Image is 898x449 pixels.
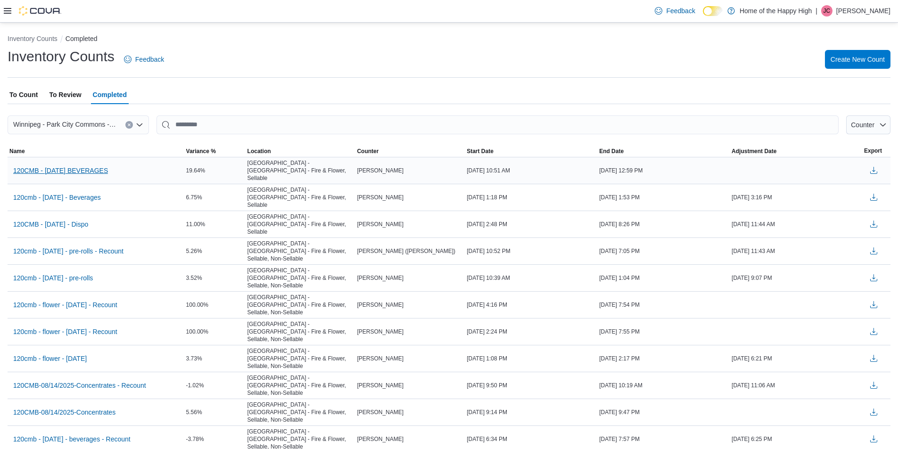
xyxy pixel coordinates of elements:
span: [PERSON_NAME] [357,435,404,443]
div: [DATE] 7:57 PM [597,433,730,445]
span: Feedback [135,55,164,64]
div: [DATE] 1:08 PM [465,353,597,364]
div: [GEOGRAPHIC_DATA] - [GEOGRAPHIC_DATA] - Fire & Flower, Sellable, Non-Sellable [246,372,355,399]
button: Start Date [465,146,597,157]
div: [DATE] 2:24 PM [465,326,597,337]
div: [DATE] 6:25 PM [730,433,862,445]
span: [PERSON_NAME] [357,167,404,174]
span: Variance % [186,147,216,155]
span: Export [864,147,882,155]
div: [DATE] 9:14 PM [465,407,597,418]
span: 120CMB - [DATE] BEVERAGES [13,166,108,175]
button: 120cmb - flower - [DATE] - Recount [9,298,121,312]
div: [GEOGRAPHIC_DATA] - [GEOGRAPHIC_DATA] - Fire & Flower, Sellable, Non-Sellable [246,345,355,372]
div: -1.02% [184,380,246,391]
span: Counter [851,121,874,129]
div: [DATE] 3:16 PM [730,192,862,203]
div: 100.00% [184,299,246,310]
div: [DATE] 10:39 AM [465,272,597,284]
div: [GEOGRAPHIC_DATA] - [GEOGRAPHIC_DATA] - Fire & Flower, Sellable, Non-Sellable [246,238,355,264]
button: Inventory Counts [8,35,58,42]
span: Start Date [467,147,494,155]
button: Variance % [184,146,246,157]
div: 100.00% [184,326,246,337]
span: 120cmb - flower - [DATE] - Recount [13,300,117,310]
button: Adjustment Date [730,146,862,157]
span: Name [9,147,25,155]
span: [PERSON_NAME] [357,301,404,309]
div: [DATE] 6:34 PM [465,433,597,445]
div: [DATE] 8:26 PM [597,219,730,230]
span: To Review [49,85,81,104]
button: Location [246,146,355,157]
div: [DATE] 6:21 PM [730,353,862,364]
div: 3.73% [184,353,246,364]
span: JC [824,5,831,16]
span: 120cmb - [DATE] - beverages - Recount [13,434,131,444]
button: Counter [355,146,465,157]
div: [DATE] 10:51 AM [465,165,597,176]
button: 120CMB - [DATE] BEVERAGES [9,163,112,178]
div: [DATE] 1:53 PM [597,192,730,203]
p: [PERSON_NAME] [836,5,890,16]
button: Counter [846,115,890,134]
div: 3.52% [184,272,246,284]
div: Jeremy Colli [821,5,832,16]
button: 120cmb - [DATE] - beverages - Recount [9,432,134,446]
button: 120cmb - [DATE] - Beverages [9,190,105,204]
button: Completed [66,35,98,42]
button: 120CMB-08/14/2025-Concentrates [9,405,119,419]
div: [DATE] 7:54 PM [597,299,730,310]
button: 120CMB-08/14/2025-Concentrates - Recount [9,378,150,392]
span: End Date [599,147,624,155]
div: [DATE] 9:50 PM [465,380,597,391]
span: Counter [357,147,379,155]
span: [PERSON_NAME] [357,408,404,416]
span: Adjustment Date [732,147,776,155]
span: Completed [93,85,127,104]
span: 120CMB-08/14/2025-Concentrates - Recount [13,381,146,390]
div: [DATE] 7:05 PM [597,245,730,257]
div: [GEOGRAPHIC_DATA] - [GEOGRAPHIC_DATA] - Fire & Flower, Sellable, Non-Sellable [246,292,355,318]
nav: An example of EuiBreadcrumbs [8,34,890,45]
div: 19.64% [184,165,246,176]
button: 120cmb - flower - [DATE] - Recount [9,325,121,339]
div: [DATE] 4:16 PM [465,299,597,310]
div: [DATE] 11:06 AM [730,380,862,391]
button: Open list of options [136,121,143,129]
div: [DATE] 7:55 PM [597,326,730,337]
div: [GEOGRAPHIC_DATA] - [GEOGRAPHIC_DATA] - Fire & Flower, Sellable, Non-Sellable [246,318,355,345]
div: [DATE] 1:18 PM [465,192,597,203]
div: [DATE] 10:19 AM [597,380,730,391]
span: [PERSON_NAME] [357,355,404,362]
span: 120CMB-08/14/2025-Concentrates [13,408,115,417]
img: Cova [19,6,61,16]
input: Dark Mode [703,6,723,16]
button: 120cmb - [DATE] - pre-rolls - Recount [9,244,127,258]
span: To Count [9,85,38,104]
span: [PERSON_NAME] [357,220,404,228]
a: Feedback [120,50,168,69]
div: [DATE] 2:17 PM [597,353,730,364]
div: [GEOGRAPHIC_DATA] - [GEOGRAPHIC_DATA] - Fire & Flower, Sellable [246,211,355,237]
div: [DATE] 11:44 AM [730,219,862,230]
div: 6.75% [184,192,246,203]
div: [GEOGRAPHIC_DATA] - [GEOGRAPHIC_DATA] - Fire & Flower, Sellable, Non-Sellable [246,399,355,425]
div: [GEOGRAPHIC_DATA] - [GEOGRAPHIC_DATA] - Fire & Flower, Sellable [246,184,355,211]
input: This is a search bar. After typing your query, hit enter to filter the results lower in the page. [157,115,839,134]
div: 5.56% [184,407,246,418]
span: Feedback [666,6,695,16]
button: Name [8,146,184,157]
div: [DATE] 11:43 AM [730,245,862,257]
span: 120cmb - [DATE] - pre-rolls [13,273,93,283]
span: [PERSON_NAME] [357,274,404,282]
div: 5.26% [184,245,246,257]
span: Create New Count [831,55,885,64]
p: | [816,5,817,16]
div: [DATE] 1:04 PM [597,272,730,284]
span: 120CMB - [DATE] - Dispo [13,220,88,229]
div: 11.00% [184,219,246,230]
div: [DATE] 12:59 PM [597,165,730,176]
button: Clear input [125,121,133,129]
button: 120CMB - [DATE] - Dispo [9,217,92,231]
